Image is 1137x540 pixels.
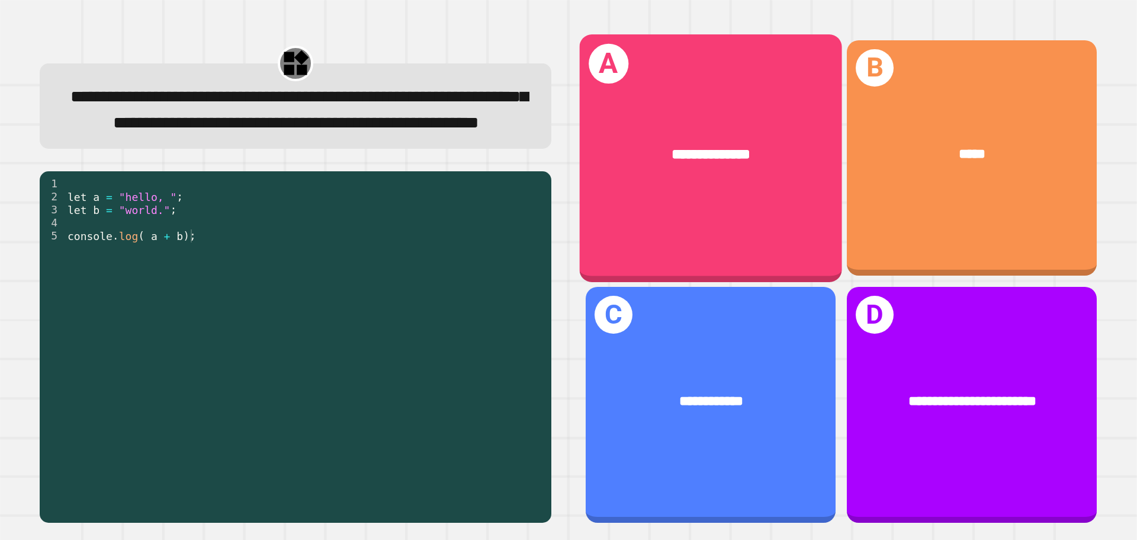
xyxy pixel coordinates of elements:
[40,216,65,229] div: 4
[595,296,632,334] h1: C
[40,229,65,242] div: 5
[40,177,65,190] div: 1
[856,49,894,87] h1: B
[589,43,628,83] h1: A
[40,190,65,203] div: 2
[856,296,894,334] h1: D
[40,203,65,216] div: 3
